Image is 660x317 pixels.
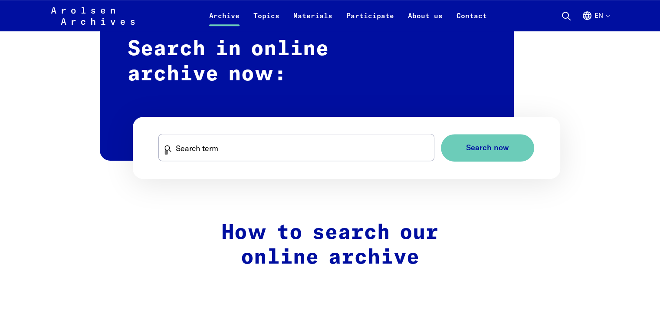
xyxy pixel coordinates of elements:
[582,10,609,31] button: English, language selection
[147,221,514,271] h2: How to search our online archive
[202,5,494,26] nav: Primary
[450,10,494,31] a: Contact
[286,10,339,31] a: Materials
[339,10,401,31] a: Participate
[441,134,534,162] button: Search now
[202,10,246,31] a: Archive
[246,10,286,31] a: Topics
[466,143,509,152] span: Search now
[100,20,514,161] h2: Search in online archive now:
[401,10,450,31] a: About us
